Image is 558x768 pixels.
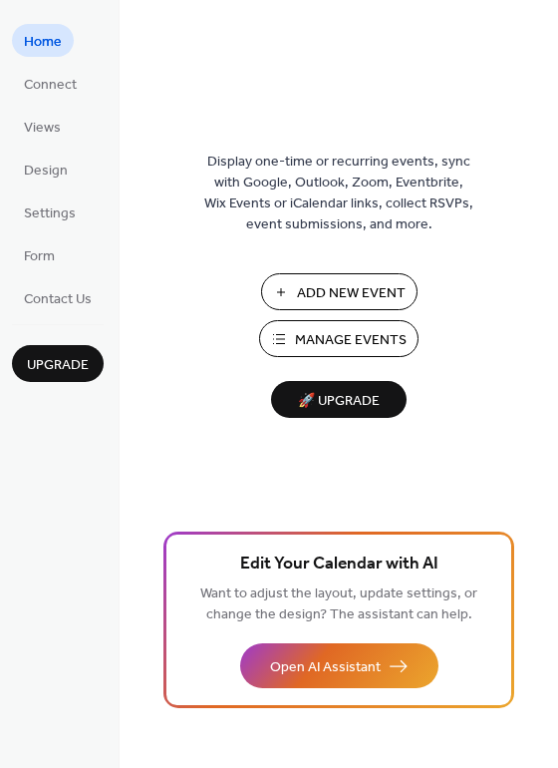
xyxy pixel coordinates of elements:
[200,580,477,628] span: Want to adjust the layout, update settings, or change the design? The assistant can help.
[12,238,67,271] a: Form
[12,24,74,57] a: Home
[12,345,104,382] button: Upgrade
[27,355,89,376] span: Upgrade
[24,118,61,139] span: Views
[261,273,418,310] button: Add New Event
[24,246,55,267] span: Form
[240,551,438,578] span: Edit Your Calendar with AI
[24,32,62,53] span: Home
[297,283,406,304] span: Add New Event
[24,161,68,182] span: Design
[24,203,76,224] span: Settings
[24,75,77,96] span: Connect
[271,381,407,418] button: 🚀 Upgrade
[24,289,92,310] span: Contact Us
[240,643,438,688] button: Open AI Assistant
[12,67,89,100] a: Connect
[12,153,80,186] a: Design
[204,152,473,235] span: Display one-time or recurring events, sync with Google, Outlook, Zoom, Eventbrite, Wix Events or ...
[270,657,381,678] span: Open AI Assistant
[12,195,88,228] a: Settings
[12,281,104,314] a: Contact Us
[283,388,395,415] span: 🚀 Upgrade
[295,330,407,351] span: Manage Events
[259,320,418,357] button: Manage Events
[12,110,73,143] a: Views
